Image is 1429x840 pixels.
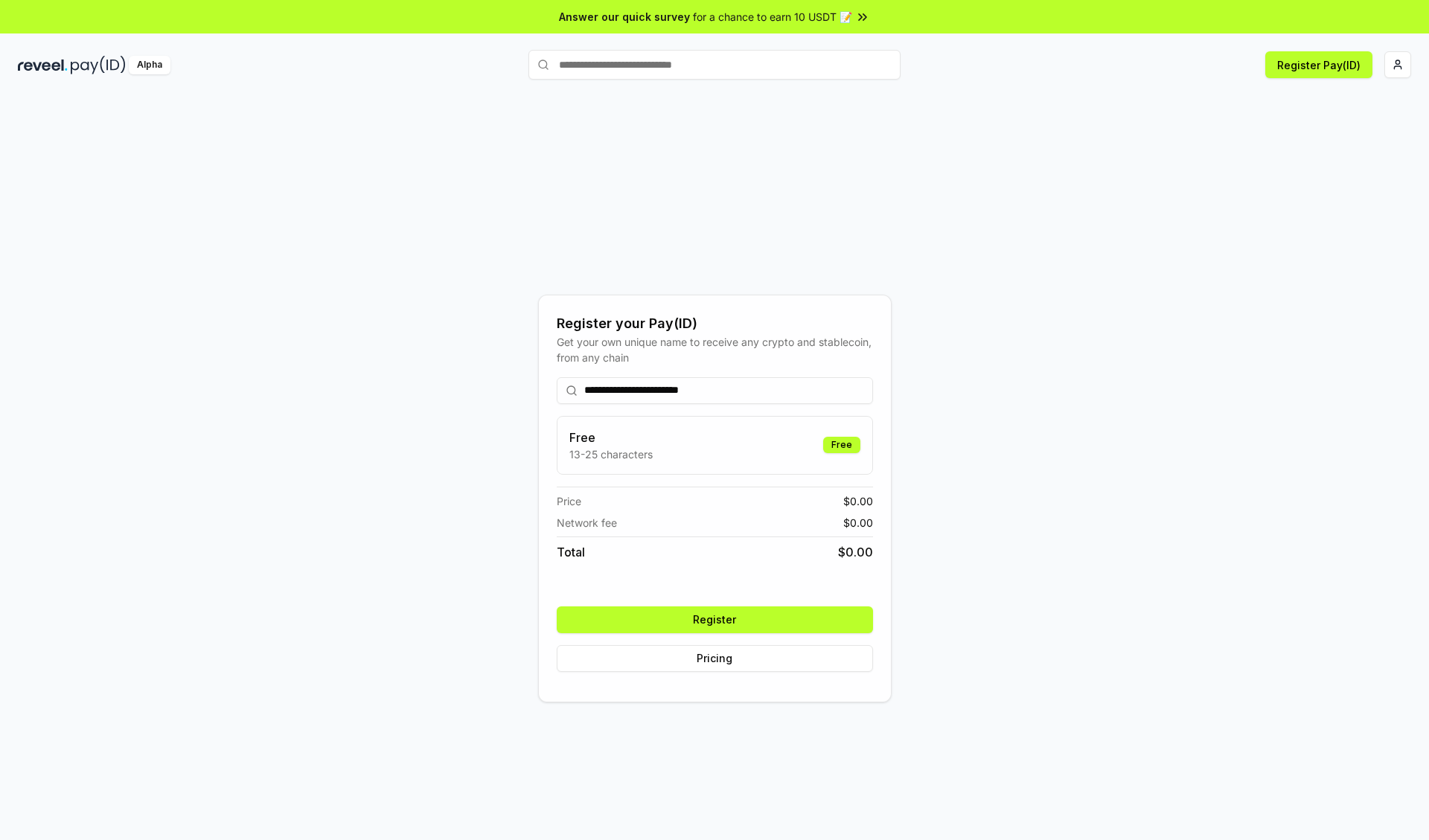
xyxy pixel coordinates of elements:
[18,56,68,74] img: reveel_dark
[838,543,873,561] span: $ 0.00
[557,515,617,530] span: Network fee
[557,493,581,509] span: Price
[843,515,873,530] span: $ 0.00
[559,9,690,25] span: Answer our quick survey
[1265,51,1372,78] button: Register Pay(ID)
[569,429,653,446] h3: Free
[557,543,585,561] span: Total
[557,334,873,365] div: Get your own unique name to receive any crypto and stablecoin, from any chain
[693,9,852,25] span: for a chance to earn 10 USDT 📝
[71,56,126,74] img: pay_id
[557,313,873,334] div: Register your Pay(ID)
[823,437,860,453] div: Free
[129,56,170,74] div: Alpha
[843,493,873,509] span: $ 0.00
[557,606,873,633] button: Register
[569,446,653,462] p: 13-25 characters
[557,645,873,672] button: Pricing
